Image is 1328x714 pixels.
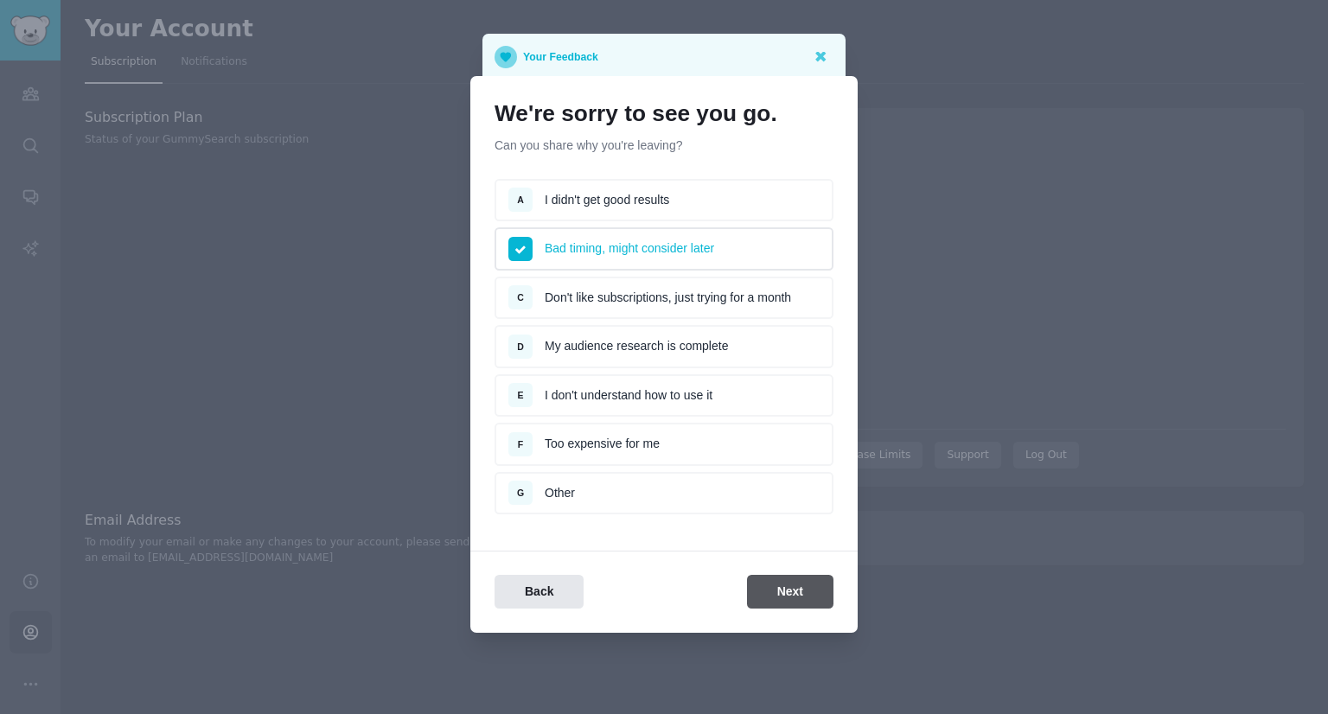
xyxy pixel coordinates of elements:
[517,488,524,498] span: G
[495,575,584,609] button: Back
[523,46,598,68] p: Your Feedback
[517,292,524,303] span: C
[495,137,833,155] p: Can you share why you're leaving?
[517,341,524,352] span: D
[518,439,523,449] span: F
[517,390,523,400] span: E
[517,194,524,205] span: A
[747,575,833,609] button: Next
[495,100,833,128] h1: We're sorry to see you go.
